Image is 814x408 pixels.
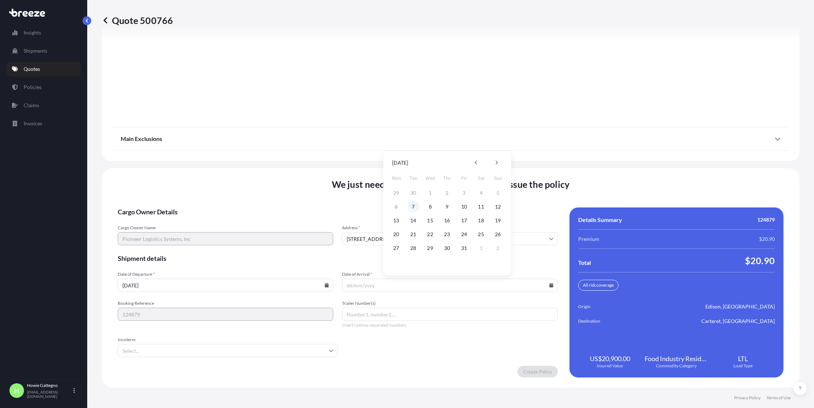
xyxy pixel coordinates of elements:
[424,229,436,240] button: 22
[24,47,47,54] p: Shipments
[738,354,748,363] span: LTL
[342,300,557,306] span: Trailer Number(s)
[391,229,402,240] button: 20
[118,254,558,263] span: Shipment details
[424,215,436,226] button: 15
[424,201,436,213] button: 8
[118,279,333,292] input: dd/mm/yyyy
[332,178,570,190] span: We just need a few more details before we issue the policy
[440,171,454,186] span: Thursday
[6,44,81,58] a: Shipments
[597,363,623,369] span: Insured Value
[391,242,402,254] button: 27
[6,25,81,40] a: Insights
[6,80,81,94] a: Policies
[342,322,557,328] span: Insert comma-separated numbers
[458,242,470,254] button: 31
[757,216,775,223] span: 124879
[118,225,333,231] span: Cargo Owner Name
[458,171,471,186] span: Friday
[517,366,558,377] button: Create Policy
[491,171,504,186] span: Sunday
[118,207,558,216] span: Cargo Owner Details
[475,215,487,226] button: 18
[578,318,619,325] span: Destination
[590,354,630,363] span: US$20,900.00
[24,29,41,36] p: Insights
[118,300,333,306] span: Booking Reference
[441,201,453,213] button: 9
[342,308,557,321] input: Number1, number2,...
[578,303,619,310] span: Origin
[759,235,775,243] span: $20.90
[424,242,436,254] button: 29
[475,171,488,186] span: Saturday
[578,216,622,223] span: Details Summary
[407,171,420,186] span: Tuesday
[523,368,552,375] p: Create Policy
[475,242,487,254] button: 1
[458,229,470,240] button: 24
[734,395,761,401] a: Privacy Policy
[441,215,453,226] button: 16
[578,259,591,266] span: Total
[14,387,19,394] span: H
[645,354,708,363] span: Food Industry Residues: Expellers/Extraction Meal/Pellets
[6,116,81,131] a: Invoices
[424,171,437,186] span: Wednesday
[766,395,791,401] a: Terms of Use
[391,215,402,226] button: 13
[342,271,557,277] span: Date of Arrival
[121,135,162,142] span: Main Exclusions
[656,363,697,369] span: Commodity Category
[492,242,504,254] button: 2
[6,62,81,76] a: Quotes
[342,279,557,292] input: dd/mm/yyyy
[407,215,419,226] button: 14
[578,235,599,243] span: Premium
[27,383,72,388] p: Howie Gattegno
[407,242,419,254] button: 28
[407,201,419,213] button: 7
[745,255,775,266] span: $20.90
[733,363,753,369] span: Load Type
[407,229,419,240] button: 21
[24,65,40,73] p: Quotes
[24,102,39,109] p: Claims
[701,318,775,325] span: Carteret, [GEOGRAPHIC_DATA]
[458,215,470,226] button: 17
[492,229,504,240] button: 26
[118,337,338,343] span: Incoterm
[578,280,618,291] div: All risk coverage
[118,344,338,357] input: Select...
[458,201,470,213] button: 10
[441,229,453,240] button: 23
[121,130,781,148] div: Main Exclusions
[24,84,41,91] p: Policies
[441,242,453,254] button: 30
[475,201,487,213] button: 11
[6,98,81,113] a: Claims
[102,15,173,26] p: Quote 500766
[475,229,487,240] button: 25
[492,201,504,213] button: 12
[342,225,557,231] span: Address
[118,271,333,277] span: Date of Departure
[492,215,504,226] button: 19
[705,303,775,310] span: Edison, [GEOGRAPHIC_DATA]
[118,308,333,321] input: Your internal reference
[392,158,408,167] div: [DATE]
[390,171,403,186] span: Monday
[342,232,557,245] input: Cargo owner address
[27,390,72,399] p: [EMAIL_ADDRESS][DOMAIN_NAME]
[24,120,42,127] p: Invoices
